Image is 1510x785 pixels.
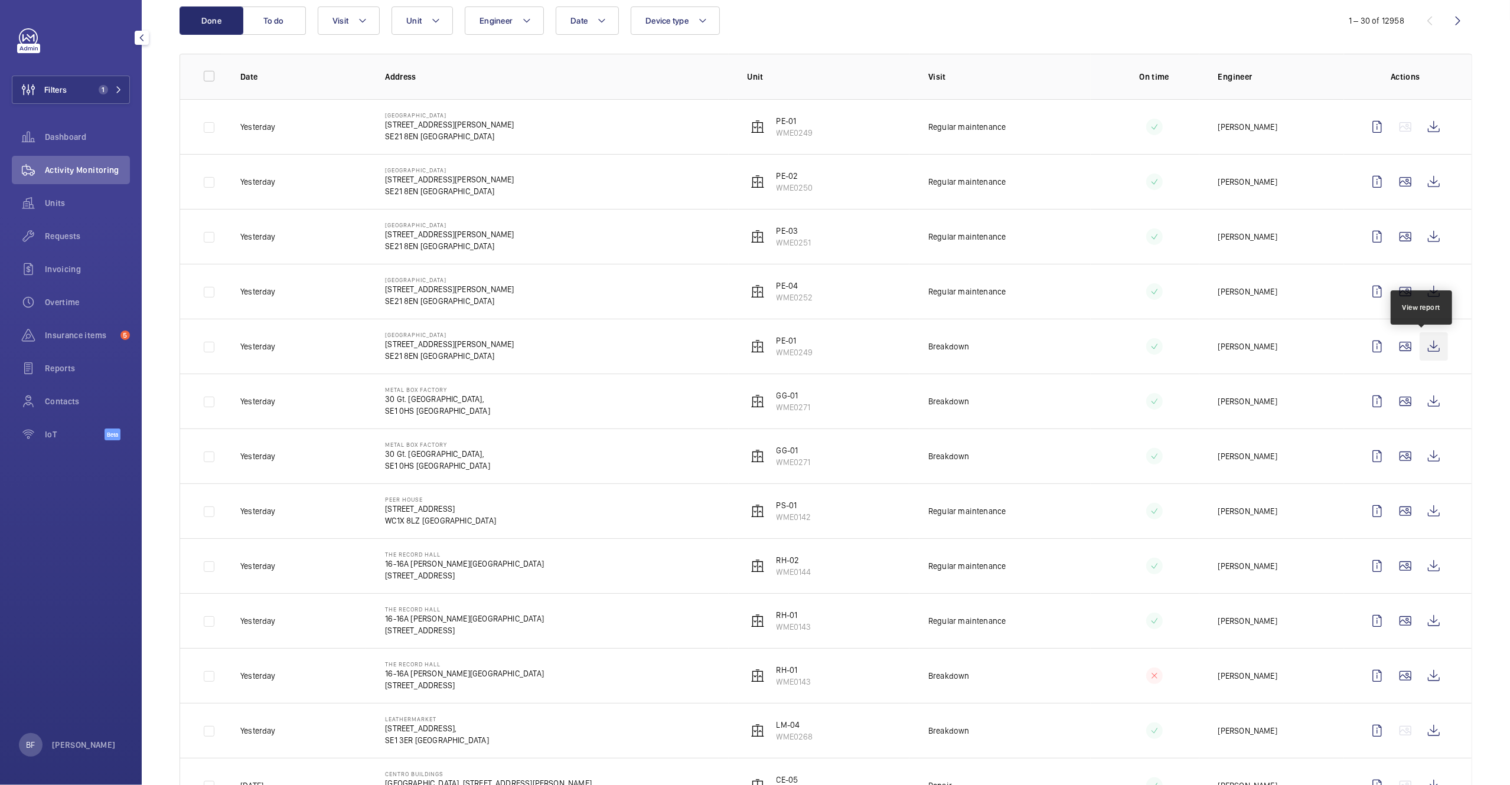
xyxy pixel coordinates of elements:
button: To do [242,6,306,35]
p: Yesterday [240,121,276,133]
p: SE21 8EN [GEOGRAPHIC_DATA] [385,130,514,142]
p: PE-01 [777,115,813,127]
p: Actions [1363,71,1448,83]
p: [PERSON_NAME] [1218,505,1277,517]
p: [PERSON_NAME] [1218,615,1277,627]
p: WME0249 [777,127,813,139]
p: Metal Box Factory [385,441,490,448]
span: 5 [120,331,130,340]
p: WME0143 [777,621,811,633]
p: WME0250 [777,182,813,194]
p: [PERSON_NAME] [1218,395,1277,407]
span: Unit [406,16,422,25]
button: Engineer [465,6,544,35]
p: 16-16A [PERSON_NAME][GEOGRAPHIC_DATA] [385,558,544,570]
img: elevator.svg [751,559,765,573]
p: [PERSON_NAME] [52,739,116,751]
p: Yesterday [240,341,276,352]
p: PE-04 [777,280,813,292]
p: WME0271 [777,401,811,413]
p: Yesterday [240,450,276,462]
p: Yesterday [240,670,276,682]
span: Beta [105,429,120,440]
p: Metal Box Factory [385,386,490,393]
p: 16-16A [PERSON_NAME][GEOGRAPHIC_DATA] [385,668,544,679]
p: [PERSON_NAME] [1218,560,1277,572]
span: Dashboard [45,131,130,143]
p: 16-16A [PERSON_NAME][GEOGRAPHIC_DATA] [385,613,544,624]
button: Device type [631,6,720,35]
p: Yesterday [240,615,276,627]
p: Breakdown [928,395,970,407]
p: [PERSON_NAME] [1218,286,1277,297]
img: elevator.svg [751,175,765,189]
p: Peer House [385,496,496,503]
p: [STREET_ADDRESS][PERSON_NAME] [385,338,514,350]
p: Visit [928,71,1091,83]
p: [STREET_ADDRESS][PERSON_NAME] [385,174,514,185]
span: Visit [332,16,348,25]
span: Contacts [45,395,130,407]
button: Unit [392,6,453,35]
p: On time [1110,71,1199,83]
p: [STREET_ADDRESS][PERSON_NAME] [385,283,514,295]
p: WME0271 [777,456,811,468]
span: Filters [44,84,67,96]
div: 1 – 30 of 12958 [1349,15,1404,27]
p: [STREET_ADDRESS], [385,722,489,734]
p: PE-01 [777,335,813,346]
p: SE21 8EN [GEOGRAPHIC_DATA] [385,295,514,307]
p: SE1 0HS [GEOGRAPHIC_DATA] [385,405,490,417]
p: SE1 0HS [GEOGRAPHIC_DATA] [385,460,490,472]
p: [STREET_ADDRESS] [385,570,544,581]
p: BF [26,739,35,751]
p: Address [385,71,728,83]
img: elevator.svg [751,230,765,244]
p: Breakdown [928,450,970,462]
span: Reports [45,362,130,374]
span: Requests [45,230,130,242]
p: GG-01 [777,390,811,401]
p: Regular maintenance [928,231,1006,243]
p: PE-03 [777,225,811,237]
button: Filters1 [12,76,130,104]
span: Engineer [480,16,513,25]
p: Engineer [1218,71,1344,83]
p: Regular maintenance [928,176,1006,188]
div: View report [1403,302,1441,313]
button: Visit [318,6,380,35]
p: SE1 3ER [GEOGRAPHIC_DATA] [385,734,489,746]
p: [GEOGRAPHIC_DATA] [385,331,514,338]
p: Regular maintenance [928,560,1006,572]
p: RH-01 [777,609,811,621]
button: Done [180,6,243,35]
span: Date [570,16,588,25]
p: WME0142 [777,511,811,523]
span: Insurance items [45,329,116,341]
p: Breakdown [928,725,970,737]
img: elevator.svg [751,394,765,408]
p: [STREET_ADDRESS] [385,503,496,515]
p: WME0268 [777,731,813,743]
p: Yesterday [240,505,276,517]
img: elevator.svg [751,724,765,738]
p: [STREET_ADDRESS] [385,679,544,691]
img: elevator.svg [751,339,765,354]
p: [GEOGRAPHIC_DATA] [385,166,514,174]
p: Date [240,71,366,83]
p: Unit [748,71,910,83]
p: Yesterday [240,725,276,737]
p: [PERSON_NAME] [1218,341,1277,352]
p: PS-01 [777,499,811,511]
p: Regular maintenance [928,615,1006,627]
p: The Record Hall [385,606,544,613]
p: [STREET_ADDRESS] [385,624,544,636]
p: [PERSON_NAME] [1218,725,1277,737]
p: 30 Gt. [GEOGRAPHIC_DATA], [385,393,490,405]
p: Regular maintenance [928,505,1006,517]
p: [GEOGRAPHIC_DATA] [385,112,514,119]
p: [PERSON_NAME] [1218,670,1277,682]
p: Regular maintenance [928,286,1006,297]
p: Yesterday [240,286,276,297]
p: [PERSON_NAME] [1218,176,1277,188]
